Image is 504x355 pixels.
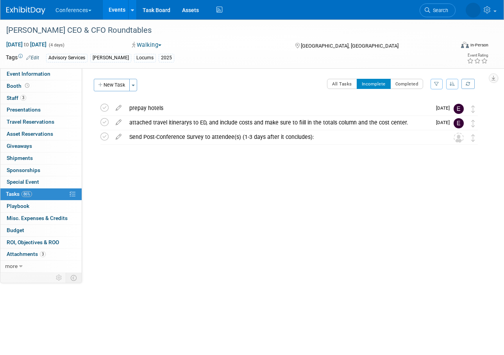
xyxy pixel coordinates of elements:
[0,188,82,200] a: Tasks86%
[125,130,438,144] div: Send Post-Conference Survey to attendee(s) (1-3 days after it concludes):
[20,95,26,101] span: 3
[461,79,475,89] a: Refresh
[0,213,82,224] a: Misc. Expenses & Credits
[5,263,18,269] span: more
[0,165,82,176] a: Sponsorships
[454,104,464,114] img: Erin Anderson
[0,92,82,104] a: Staff3
[7,119,54,125] span: Travel Reservations
[0,128,82,140] a: Asset Reservations
[430,7,448,13] span: Search
[112,133,125,140] a: edit
[52,273,66,283] td: Personalize Event Tab Strip
[454,133,464,143] img: Unassigned
[7,143,32,149] span: Giveaways
[436,120,454,125] span: [DATE]
[7,167,40,173] span: Sponsorships
[7,131,53,137] span: Asset Reservations
[436,105,454,111] span: [DATE]
[134,54,156,62] div: Locums
[0,225,82,236] a: Budget
[125,116,431,129] div: attached travel itinerarys to ED, and include costs and make sure to fiill in the totals column a...
[23,41,30,48] span: to
[90,54,131,62] div: [PERSON_NAME]
[7,179,39,185] span: Special Event
[466,3,481,18] img: Stephanie Donley
[7,71,50,77] span: Event Information
[129,41,164,49] button: Walking
[6,41,47,48] span: [DATE] [DATE]
[46,54,88,62] div: Advisory Services
[7,106,41,113] span: Presentations
[470,42,488,48] div: In-Person
[4,23,447,37] div: [PERSON_NAME] CEO & CFO Roundtables
[7,227,24,233] span: Budget
[390,79,424,89] button: Completed
[7,251,46,257] span: Attachments
[0,201,82,212] a: Playbook
[357,79,391,89] button: Incomplete
[94,79,130,91] button: New Task
[418,41,488,52] div: Event Format
[0,80,82,92] a: Booth
[0,104,82,116] a: Presentations
[0,140,82,152] a: Giveaways
[66,273,82,283] td: Toggle Event Tabs
[7,239,59,245] span: ROI, Objectives & ROO
[0,68,82,80] a: Event Information
[454,118,464,128] img: Erin Anderson
[159,54,174,62] div: 2025
[6,191,32,197] span: Tasks
[467,53,488,57] div: Event Rating
[471,134,475,142] i: Move task
[7,155,33,161] span: Shipments
[7,83,31,89] span: Booth
[7,95,26,101] span: Staff
[301,43,399,49] span: [GEOGRAPHIC_DATA], [GEOGRAPHIC_DATA]
[125,101,431,115] div: prepay hotels
[0,237,82,248] a: ROI, Objectives & ROO
[7,203,29,209] span: Playbook
[112,119,125,126] a: edit
[112,105,125,112] a: edit
[7,215,68,221] span: Misc. Expenses & Credits
[471,105,475,113] i: Move task
[21,191,32,197] span: 86%
[0,261,82,272] a: more
[0,176,82,188] a: Special Event
[40,251,46,257] span: 3
[420,4,456,17] a: Search
[0,116,82,128] a: Travel Reservations
[471,120,475,127] i: Move task
[6,7,45,14] img: ExhibitDay
[0,248,82,260] a: Attachments3
[461,42,469,48] img: Format-Inperson.png
[48,43,64,48] span: (4 days)
[6,53,39,62] td: Tags
[327,79,357,89] button: All Tasks
[0,153,82,164] a: Shipments
[26,55,39,60] a: Edit
[23,83,31,89] span: Booth not reserved yet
